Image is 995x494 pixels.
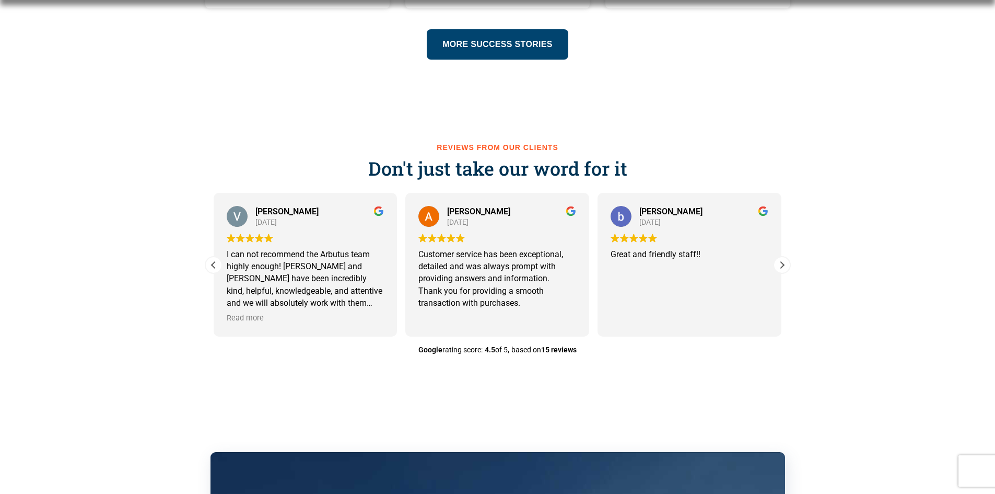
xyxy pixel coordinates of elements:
div: [DATE] [639,217,768,228]
img: Veronica Larson profile picture [227,206,248,227]
h3: Don't just take our word for it [200,157,795,180]
img: Google [418,234,427,243]
img: Anna Mozzone profile picture [418,206,439,227]
strong: Google [418,346,442,354]
img: Google [620,234,629,243]
div: [PERSON_NAME] [639,206,768,217]
img: Google [566,206,576,216]
img: Google [639,234,648,243]
img: Google [264,234,273,243]
div: [PERSON_NAME] [255,206,384,217]
div: Previous review [206,257,221,273]
img: Google [648,234,657,243]
img: ben schroeder profile picture [611,206,631,227]
img: Google [227,234,236,243]
div: Great and friendly staff!! [611,248,768,309]
div: Next review [774,257,790,273]
img: Google [255,234,264,243]
img: Google [758,206,768,216]
img: Google [236,234,245,243]
div: [DATE] [447,217,576,228]
a: More success stories [427,29,568,60]
img: Google [629,234,638,243]
img: Google [437,234,446,243]
img: Google [447,234,455,243]
img: Google [611,234,619,243]
strong: 4.5 [485,346,495,354]
div: Customer service has been exceptional, detailed and was always prompt with providing answers and ... [418,248,576,309]
span: rating score: [418,345,483,355]
h2: Reviews from our clients [200,143,795,152]
span: based on [511,345,577,355]
img: Google [456,234,465,243]
strong: 15 reviews [541,346,577,354]
span: of 5, [485,345,509,355]
div: I can not recommend the Arbutus team highly enough! [PERSON_NAME] and [PERSON_NAME] have been inc... [227,248,384,309]
span: Read more [227,313,264,324]
img: Google [373,206,384,216]
div: [PERSON_NAME] [447,206,576,217]
img: Google [428,234,437,243]
div: [DATE] [255,217,384,228]
img: Google [245,234,254,243]
span: More success stories [442,37,553,52]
